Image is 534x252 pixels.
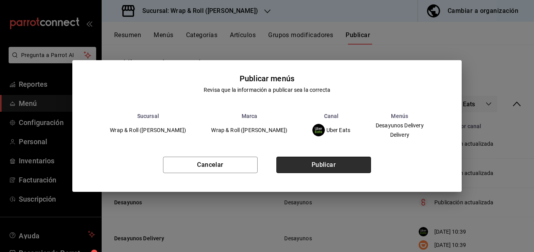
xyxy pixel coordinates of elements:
[240,73,294,84] div: Publicar menús
[376,123,424,128] span: Desayunos Delivery
[163,157,258,173] button: Cancelar
[363,113,437,119] th: Menús
[376,132,424,138] span: Delivery
[276,157,371,173] button: Publicar
[300,113,363,119] th: Canal
[312,124,350,136] div: Uber Eats
[204,86,330,94] div: Revisa que la información a publicar sea la correcta
[199,119,300,141] td: Wrap & Roll ([PERSON_NAME])
[97,113,199,119] th: Sucursal
[199,113,300,119] th: Marca
[97,119,199,141] td: Wrap & Roll ([PERSON_NAME])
